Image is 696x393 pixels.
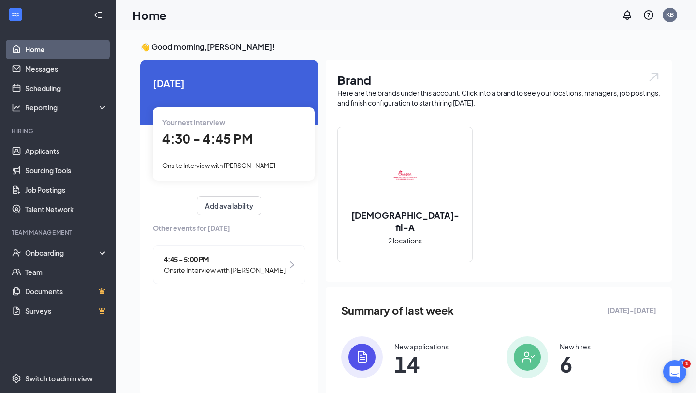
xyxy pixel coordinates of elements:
[25,262,108,282] a: Team
[25,374,93,383] div: Switch to admin view
[164,265,286,275] span: Onsite Interview with [PERSON_NAME]
[12,228,106,237] div: Team Management
[93,10,103,20] svg: Collapse
[394,355,449,373] span: 14
[683,360,691,368] span: 1
[341,302,454,319] span: Summary of last week
[162,131,253,147] span: 4:30 - 4:45 PM
[25,141,108,161] a: Applicants
[666,11,674,19] div: KB
[25,78,108,98] a: Scheduling
[25,59,108,78] a: Messages
[25,199,108,219] a: Talent Network
[25,180,108,199] a: Job Postings
[25,301,108,320] a: SurveysCrown
[337,88,660,107] div: Here are the brands under this account. Click into a brand to see your locations, managers, job p...
[153,76,305,91] span: [DATE]
[132,7,167,23] h1: Home
[25,248,100,257] div: Onboarding
[25,161,108,180] a: Sourcing Tools
[25,282,108,301] a: DocumentsCrown
[507,336,548,378] img: icon
[140,42,672,52] h3: 👋 Good morning, [PERSON_NAME] !
[12,103,21,112] svg: Analysis
[341,336,383,378] img: icon
[648,72,660,83] img: open.6027fd2a22e1237b5b06.svg
[164,254,286,265] span: 4:45 - 5:00 PM
[607,305,656,316] span: [DATE] - [DATE]
[12,248,21,257] svg: UserCheck
[12,127,106,135] div: Hiring
[25,103,108,112] div: Reporting
[374,143,436,205] img: Chick-fil-A
[162,162,275,169] span: Onsite Interview with [PERSON_NAME]
[643,9,654,21] svg: QuestionInfo
[560,342,591,351] div: New hires
[337,72,660,88] h1: Brand
[338,209,472,233] h2: [DEMOGRAPHIC_DATA]-fil-A
[197,196,261,215] button: Add availability
[153,223,305,233] span: Other events for [DATE]
[11,10,20,19] svg: WorkstreamLogo
[162,118,225,127] span: Your next interview
[394,342,449,351] div: New applications
[679,359,686,367] div: 1
[560,355,591,373] span: 6
[622,9,633,21] svg: Notifications
[388,235,422,246] span: 2 locations
[25,40,108,59] a: Home
[663,360,686,383] iframe: Intercom live chat
[12,374,21,383] svg: Settings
